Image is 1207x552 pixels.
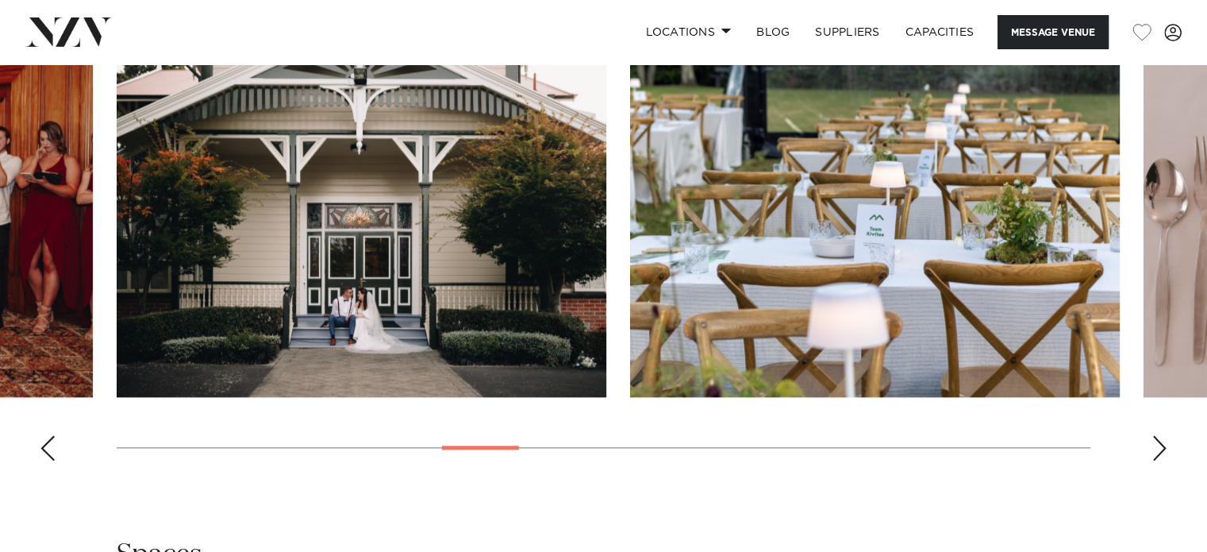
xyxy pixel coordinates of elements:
swiper-slide: 9 / 24 [117,37,606,397]
a: Capacities [893,15,987,49]
swiper-slide: 10 / 24 [630,37,1120,397]
a: Locations [632,15,744,49]
button: Message Venue [998,15,1109,49]
img: nzv-logo.png [25,17,112,46]
a: SUPPLIERS [802,15,892,49]
a: BLOG [744,15,802,49]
